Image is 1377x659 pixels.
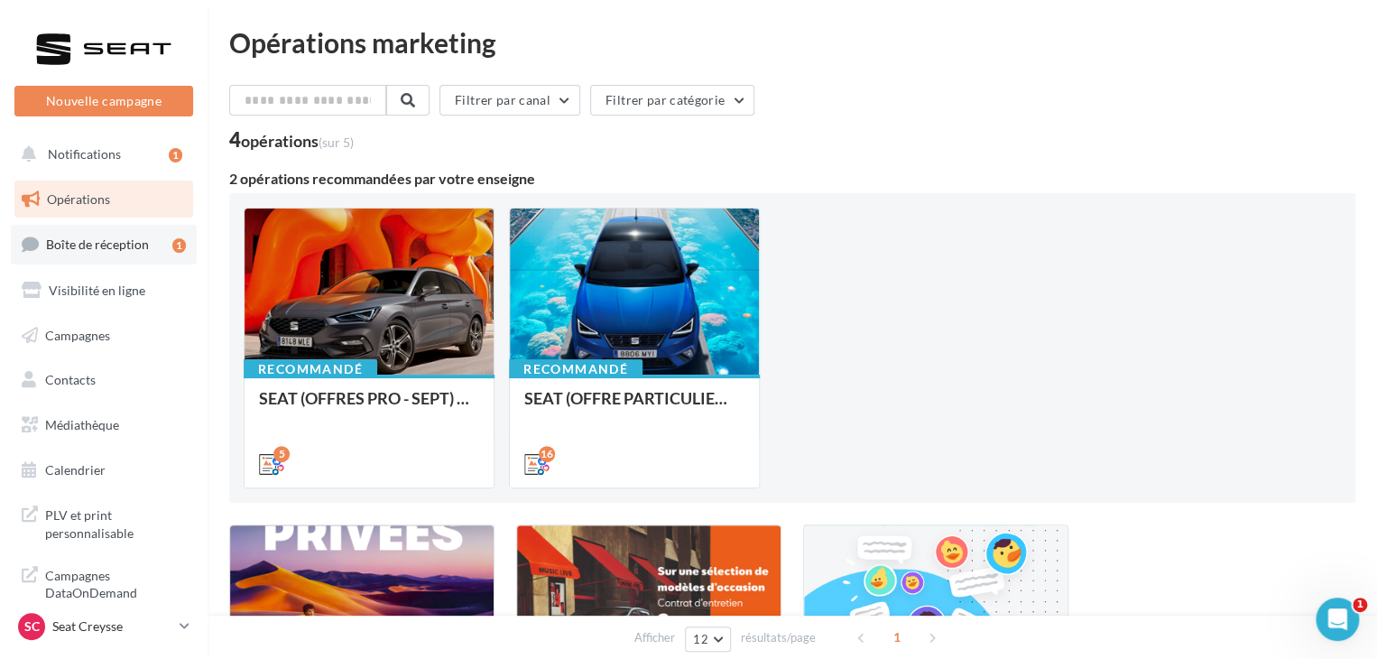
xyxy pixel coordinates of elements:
[259,389,479,425] div: SEAT (OFFRES PRO - SEPT) - SOCIAL MEDIA
[244,359,377,379] div: Recommandé
[634,629,675,646] span: Afficher
[11,406,197,444] a: Médiathèque
[11,451,197,489] a: Calendrier
[1353,598,1367,612] span: 1
[229,29,1355,56] div: Opérations marketing
[11,496,197,549] a: PLV et print personnalisable
[45,417,119,432] span: Médiathèque
[11,361,197,399] a: Contacts
[229,130,354,150] div: 4
[45,503,186,542] span: PLV et print personnalisable
[11,225,197,264] a: Boîte de réception1
[45,563,186,602] span: Campagnes DataOnDemand
[45,372,96,387] span: Contacts
[45,462,106,478] span: Calendrier
[509,359,642,379] div: Recommandé
[169,148,182,162] div: 1
[47,191,110,207] span: Opérations
[48,146,121,162] span: Notifications
[883,623,911,652] span: 1
[1316,598,1359,641] iframe: Intercom live chat
[229,172,1355,186] div: 2 opérations recommandées par votre enseigne
[52,617,172,636] p: Seat Creysse
[172,238,186,253] div: 1
[273,446,290,462] div: 5
[46,237,149,252] span: Boîte de réception
[49,283,145,298] span: Visibilité en ligne
[11,181,197,218] a: Opérations
[14,86,193,116] button: Nouvelle campagne
[590,85,754,116] button: Filtrer par catégorie
[241,133,354,149] div: opérations
[685,627,731,652] button: 12
[11,556,197,609] a: Campagnes DataOnDemand
[539,446,555,462] div: 16
[693,632,708,646] span: 12
[11,272,197,310] a: Visibilité en ligne
[11,135,189,173] button: Notifications 1
[24,617,40,636] span: SC
[741,629,816,646] span: résultats/page
[11,317,197,355] a: Campagnes
[439,85,580,116] button: Filtrer par canal
[14,609,193,644] a: SC Seat Creysse
[319,135,354,150] span: (sur 5)
[45,327,110,342] span: Campagnes
[524,389,744,425] div: SEAT (OFFRE PARTICULIER - SEPT) - SOCIAL MEDIA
